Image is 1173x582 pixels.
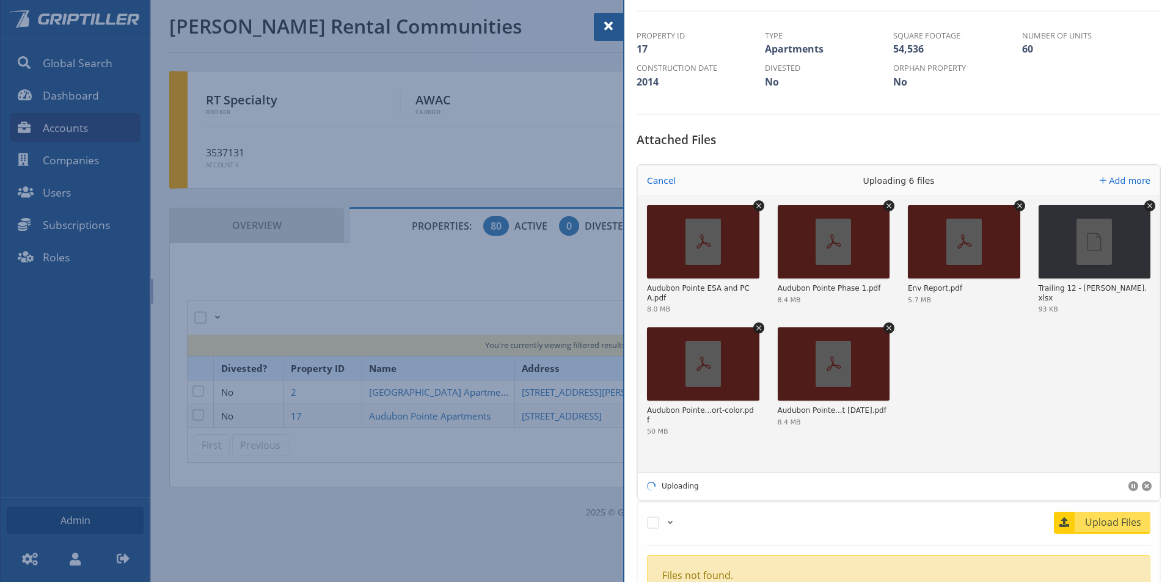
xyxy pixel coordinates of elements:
span: 60 [1022,42,1033,56]
button: Remove file [753,322,764,333]
div: 93 KB [1039,306,1058,313]
span: Add more [1109,176,1150,186]
div: Audubon Pointe Phase 1.pdf [778,284,881,294]
div: Trailing 12 - Berger AP.xlsx [1039,284,1148,303]
div: Uploading [638,472,701,500]
div: Audubon Pointe ESA and PCA.pdf [647,284,756,303]
span: 54,536 [893,42,924,56]
div: 5.7 MB [908,297,931,304]
th: Property ID [637,30,765,42]
span: 17 [637,42,648,56]
div: Audubon Pointe - Phase I and Site assessment report-color.pdf [647,406,756,425]
div: Uploading 6 files [807,166,990,196]
div: 8.4 MB [778,419,801,426]
div: 50 MB [647,428,668,435]
button: Pause [1128,481,1138,491]
div: 8.0 MB [647,306,670,313]
th: Square Footage [893,30,1021,42]
th: Construction Date [637,62,765,74]
th: Type [765,30,893,42]
div: 8.4 MB [778,297,801,304]
th: Divested [765,62,893,74]
button: Remove file [1144,200,1155,211]
button: Remove file [753,200,764,211]
th: Number of Units [1022,30,1150,42]
span: Apartments [765,42,824,56]
button: Remove file [883,200,894,211]
div: Env Report.pdf [908,284,962,294]
span: 2014 [637,75,659,89]
div: Uploading [662,482,699,490]
button: Remove file [1014,200,1025,211]
span: No [765,75,779,89]
button: Remove file [883,322,894,333]
div: Audubon Pointe Env. Assessment Report 8.28.13.pdf [778,406,886,416]
a: Upload Files [1054,512,1150,534]
button: Add more files [1095,172,1155,189]
button: Cancel [1142,481,1152,491]
h5: Attached Files [637,133,1161,156]
span: No [893,75,907,89]
button: Cancel [643,172,679,189]
span: Upload Files [1076,515,1150,529]
div: Uppy Dashboard [637,165,1160,501]
th: Orphan Property [893,62,1021,74]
